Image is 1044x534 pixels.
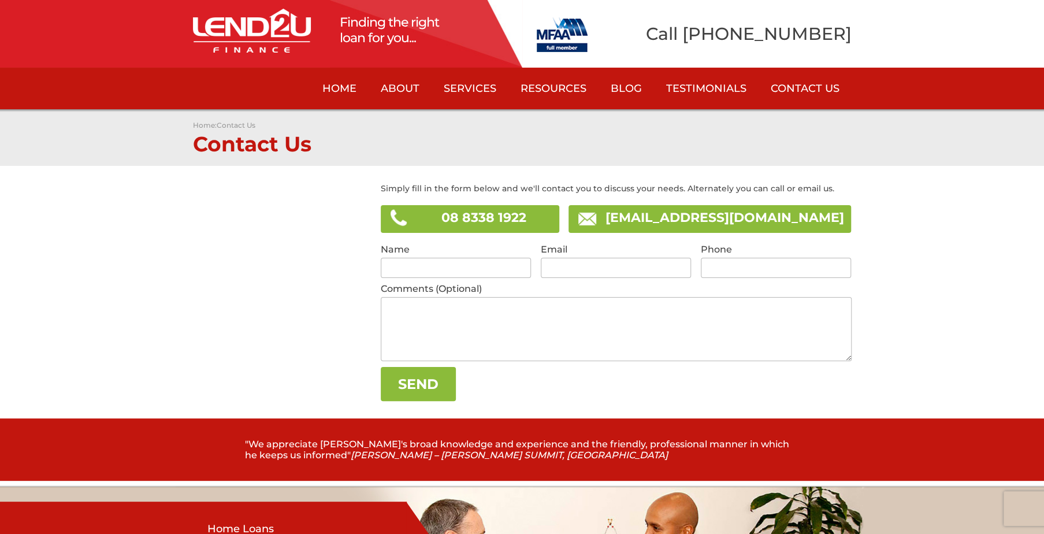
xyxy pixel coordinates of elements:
[245,439,800,461] p: "We appreciate [PERSON_NAME]'s broad knowledge and experience and the friendly, professional mann...
[310,68,369,109] a: Home
[381,244,532,258] label: Name
[701,244,852,258] label: Phone
[759,68,852,109] a: Contact Us
[599,68,654,109] a: Blog
[369,68,432,109] a: About
[217,121,255,129] a: Contact Us
[381,183,852,205] p: Simply fill in the form below and we'll contact you to discuss your needs. Alternately you can ca...
[381,284,852,297] label: Comments (Optional)
[193,129,852,154] h1: Contact Us
[193,121,215,129] a: Home
[541,244,692,258] label: Email
[432,68,508,109] a: Services
[351,450,668,461] span: [PERSON_NAME] – [PERSON_NAME] SUMMIT, [GEOGRAPHIC_DATA]
[193,121,852,129] p: :
[441,210,526,225] span: 08 8338 1922
[381,367,456,401] input: Send
[508,68,599,109] a: Resources
[605,210,844,225] a: [EMAIL_ADDRESS][DOMAIN_NAME]
[654,68,759,109] a: Testimonials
